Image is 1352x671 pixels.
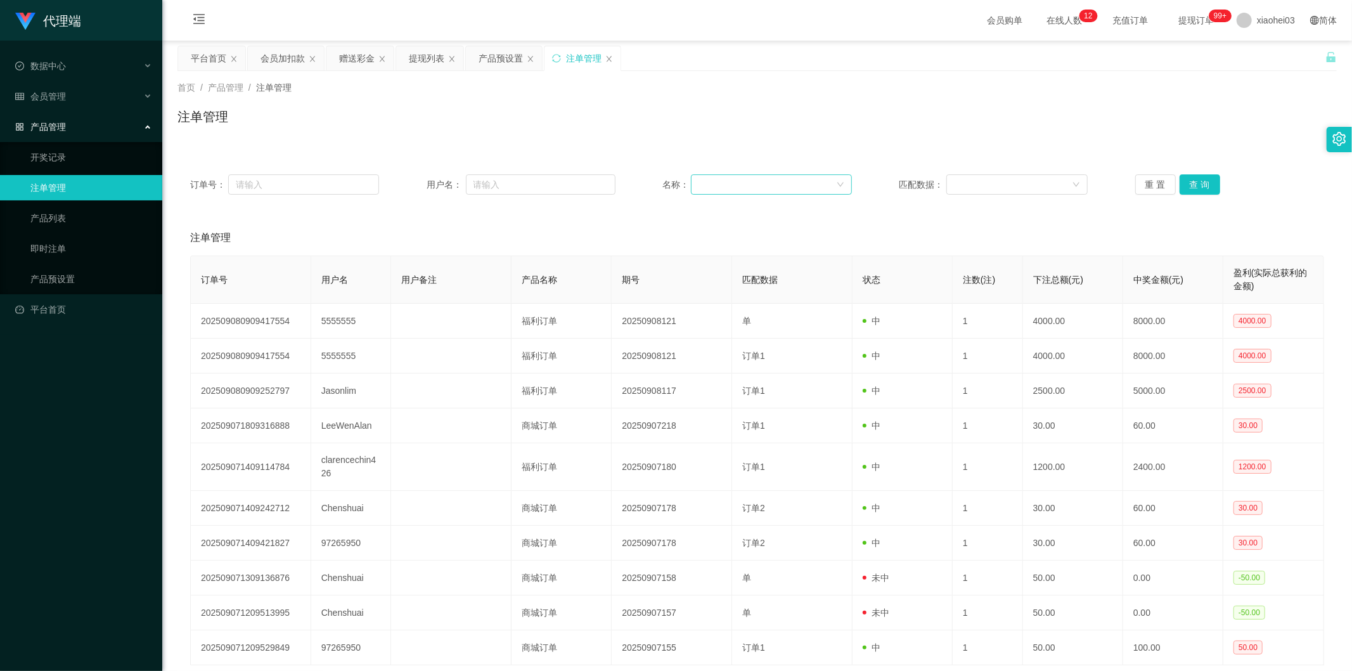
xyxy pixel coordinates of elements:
td: 0.00 [1123,596,1223,630]
span: 产品管理 [208,82,243,93]
span: 产品名称 [522,275,557,285]
td: 8000.00 [1123,304,1223,339]
td: 60.00 [1123,491,1223,526]
div: 赠送彩金 [339,46,375,70]
td: 202509071409421827 [191,526,311,561]
td: 0.00 [1123,561,1223,596]
span: / [248,82,251,93]
span: 订单2 [742,538,765,548]
span: / [200,82,203,93]
a: 产品列表 [30,205,152,231]
span: 中 [863,462,880,472]
td: clarencechin426 [311,443,392,491]
td: 5555555 [311,304,392,339]
span: 1200.00 [1233,460,1271,474]
span: 数据中心 [15,61,66,71]
td: 福利订单 [512,374,612,408]
button: 查 询 [1180,174,1220,195]
td: Chenshuai [311,596,392,630]
span: 会员管理 [15,91,66,101]
p: 2 [1088,10,1093,22]
td: 4000.00 [1023,339,1123,374]
span: 匹配数据： [899,178,946,192]
span: 2500.00 [1233,384,1271,398]
span: 首页 [177,82,195,93]
input: 请输入 [228,174,379,195]
a: 即时注单 [30,236,152,261]
h1: 代理端 [43,1,81,41]
span: 充值订单 [1106,16,1154,25]
i: 图标: global [1310,16,1319,25]
td: 1 [953,443,1023,491]
span: 中 [863,420,880,431]
span: 产品管理 [15,122,66,132]
span: 中 [863,316,880,326]
div: 提现列表 [409,46,444,70]
span: 注单管理 [190,230,231,245]
span: 订单1 [742,420,765,431]
td: 1 [953,526,1023,561]
td: 1 [953,596,1023,630]
span: 订单号 [201,275,228,285]
sup: 1114 [1209,10,1232,22]
a: 产品预设置 [30,266,152,292]
i: 图标: down [837,181,844,190]
td: Chenshuai [311,561,392,596]
span: 下注总额(元) [1033,275,1083,285]
i: 图标: close [309,55,316,63]
h1: 注单管理 [177,107,228,126]
i: 图标: sync [552,54,561,63]
i: 图标: check-circle-o [15,62,24,70]
img: logo.9652507e.png [15,13,35,30]
span: 提现订单 [1172,16,1220,25]
span: 4000.00 [1233,314,1271,328]
a: 代理端 [15,15,81,25]
td: 5555555 [311,339,392,374]
td: 福利订单 [512,443,612,491]
td: 福利订单 [512,339,612,374]
td: 20250907178 [612,526,732,561]
td: 1 [953,339,1023,374]
span: 中 [863,386,880,396]
td: 2400.00 [1123,443,1223,491]
span: 未中 [863,608,889,618]
button: 重 置 [1135,174,1176,195]
span: 30.00 [1233,419,1263,433]
td: LeeWenAlan [311,408,392,443]
span: 订单号： [190,178,228,192]
td: 20250907218 [612,408,732,443]
span: 注数(注) [963,275,995,285]
td: 1200.00 [1023,443,1123,491]
span: 订单1 [742,462,765,472]
div: 平台首页 [191,46,226,70]
td: 202509080909252797 [191,374,311,408]
td: 202509071209529849 [191,630,311,665]
span: 用户备注 [401,275,437,285]
td: 1 [953,561,1023,596]
td: 2500.00 [1023,374,1123,408]
span: 期号 [622,275,640,285]
td: 商城订单 [512,630,612,665]
a: 图标: dashboard平台首页 [15,297,152,322]
td: 1 [953,374,1023,408]
td: 商城订单 [512,526,612,561]
sup: 12 [1079,10,1097,22]
span: -50.00 [1233,571,1265,585]
td: 1 [953,408,1023,443]
td: 202509071809316888 [191,408,311,443]
span: 盈利(实际总获利的金额) [1233,268,1308,291]
span: 单 [742,608,751,618]
td: 20250908121 [612,339,732,374]
i: 图标: setting [1332,132,1346,146]
i: 图标: appstore-o [15,122,24,131]
span: 中 [863,642,880,653]
i: 图标: close [378,55,386,63]
span: 4000.00 [1233,349,1271,363]
p: 1 [1084,10,1088,22]
span: 订单1 [742,351,765,361]
td: 福利订单 [512,304,612,339]
span: 未中 [863,573,889,583]
input: 请输入 [466,174,615,195]
a: 开奖记录 [30,145,152,170]
span: 中 [863,351,880,361]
